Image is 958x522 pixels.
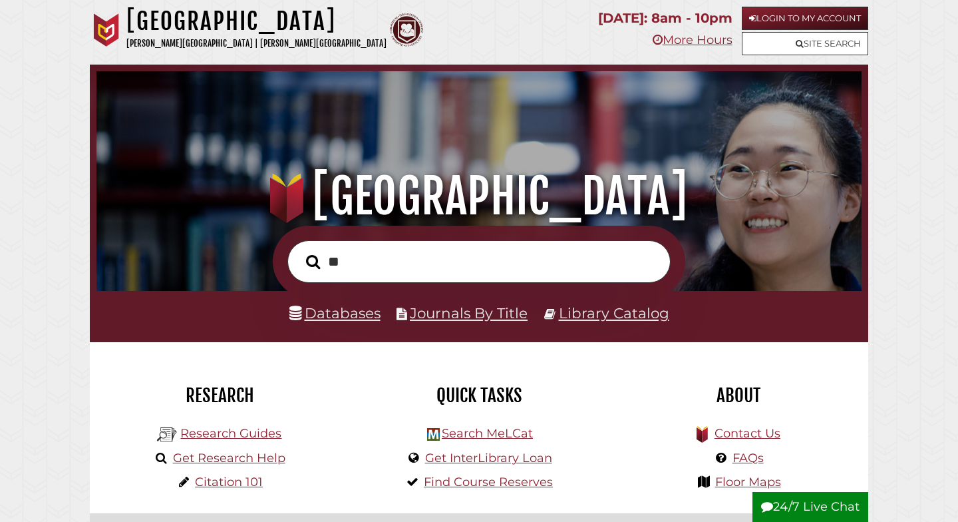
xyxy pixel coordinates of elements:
a: Find Course Reserves [424,475,553,489]
h1: [GEOGRAPHIC_DATA] [126,7,387,36]
a: Login to My Account [742,7,868,30]
a: More Hours [653,33,732,47]
h2: Research [100,384,339,407]
i: Search [306,254,320,269]
img: Calvin Theological Seminary [390,13,423,47]
p: [DATE]: 8am - 10pm [598,7,732,30]
img: Hekman Library Logo [157,425,177,445]
img: Hekman Library Logo [427,428,440,441]
a: Get InterLibrary Loan [425,451,552,465]
a: Library Catalog [559,304,669,322]
h2: About [619,384,858,407]
a: Get Research Help [173,451,285,465]
a: FAQs [732,451,764,465]
a: Site Search [742,32,868,55]
h1: [GEOGRAPHIC_DATA] [111,167,848,226]
a: Contact Us [715,426,780,441]
a: Databases [289,304,381,322]
button: Search [299,251,327,273]
a: Search MeLCat [442,426,533,441]
a: Journals By Title [410,304,528,322]
a: Floor Maps [715,475,781,489]
a: Citation 101 [195,475,263,489]
a: Research Guides [180,426,281,441]
p: [PERSON_NAME][GEOGRAPHIC_DATA] | [PERSON_NAME][GEOGRAPHIC_DATA] [126,36,387,51]
h2: Quick Tasks [359,384,599,407]
img: Calvin University [90,13,123,47]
